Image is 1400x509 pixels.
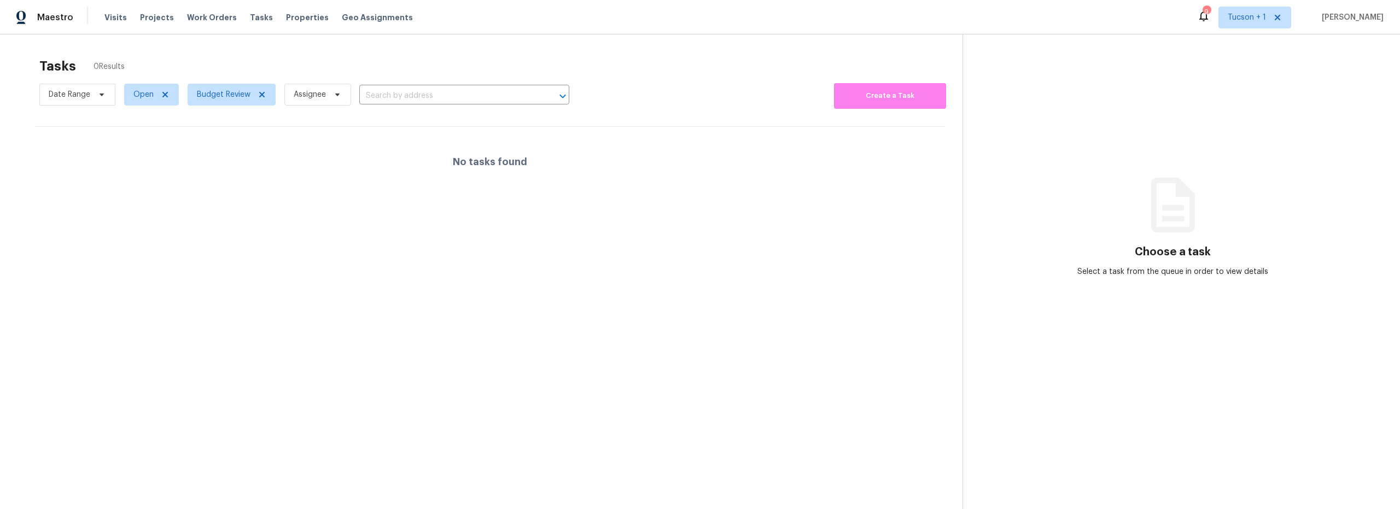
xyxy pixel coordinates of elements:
[286,12,329,23] span: Properties
[94,61,125,72] span: 0 Results
[197,89,250,100] span: Budget Review
[1135,247,1211,258] h3: Choose a task
[1068,266,1278,277] div: Select a task from the queue in order to view details
[49,89,90,100] span: Date Range
[37,12,73,23] span: Maestro
[133,89,154,100] span: Open
[1317,12,1384,23] span: [PERSON_NAME]
[104,12,127,23] span: Visits
[1228,12,1266,23] span: Tucson + 1
[342,12,413,23] span: Geo Assignments
[1203,7,1210,17] div: 9
[834,83,946,109] button: Create a Task
[839,90,941,102] span: Create a Task
[294,89,326,100] span: Assignee
[250,14,273,21] span: Tasks
[140,12,174,23] span: Projects
[359,87,539,104] input: Search by address
[187,12,237,23] span: Work Orders
[555,89,570,104] button: Open
[39,61,76,72] h2: Tasks
[453,156,527,167] h4: No tasks found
